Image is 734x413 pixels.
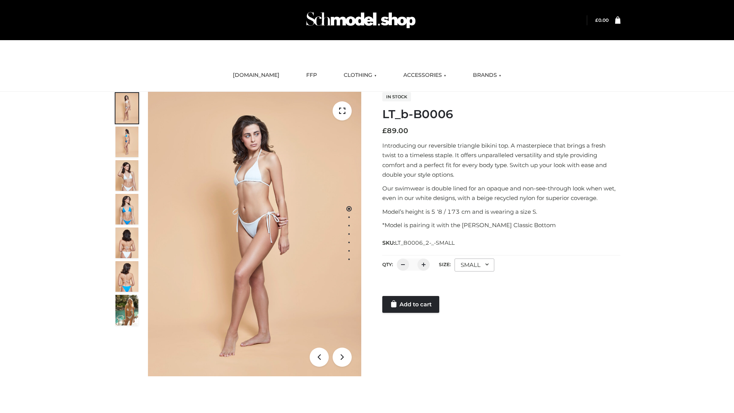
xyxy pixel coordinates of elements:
[395,239,455,246] span: LT_B0006_2-_-SMALL
[227,67,285,84] a: [DOMAIN_NAME]
[595,17,609,23] a: £0.00
[115,228,138,258] img: ArielClassicBikiniTop_CloudNine_AzureSky_OW114ECO_7-scaled.jpg
[398,67,452,84] a: ACCESSORIES
[300,67,323,84] a: FFP
[382,92,411,101] span: In stock
[115,194,138,224] img: ArielClassicBikiniTop_CloudNine_AzureSky_OW114ECO_4-scaled.jpg
[382,184,620,203] p: Our swimwear is double lined for an opaque and non-see-through look when wet, even in our white d...
[382,262,393,267] label: QTY:
[382,127,387,135] span: £
[304,5,418,35] img: Schmodel Admin 964
[382,296,439,313] a: Add to cart
[455,259,494,272] div: SMALL
[148,92,361,376] img: ArielClassicBikiniTop_CloudNine_AzureSky_OW114ECO_1
[382,141,620,180] p: Introducing our reversible triangle bikini top. A masterpiece that brings a fresh twist to a time...
[467,67,507,84] a: BRANDS
[382,127,408,135] bdi: 89.00
[595,17,598,23] span: £
[338,67,382,84] a: CLOTHING
[115,261,138,292] img: ArielClassicBikiniTop_CloudNine_AzureSky_OW114ECO_8-scaled.jpg
[115,295,138,325] img: Arieltop_CloudNine_AzureSky2.jpg
[115,93,138,124] img: ArielClassicBikiniTop_CloudNine_AzureSky_OW114ECO_1-scaled.jpg
[439,262,451,267] label: Size:
[382,207,620,217] p: Model’s height is 5 ‘8 / 173 cm and is wearing a size S.
[595,17,609,23] bdi: 0.00
[382,238,455,247] span: SKU:
[382,220,620,230] p: *Model is pairing it with the [PERSON_NAME] Classic Bottom
[115,127,138,157] img: ArielClassicBikiniTop_CloudNine_AzureSky_OW114ECO_2-scaled.jpg
[115,160,138,191] img: ArielClassicBikiniTop_CloudNine_AzureSky_OW114ECO_3-scaled.jpg
[382,107,620,121] h1: LT_b-B0006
